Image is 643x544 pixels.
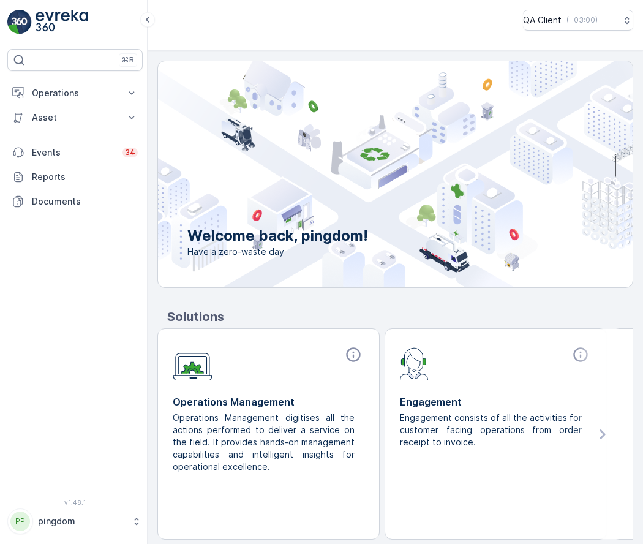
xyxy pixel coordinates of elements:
button: Operations [7,81,143,105]
p: Operations [32,87,118,99]
p: Operations Management digitises all the actions performed to deliver a service on the field. It p... [173,412,355,473]
p: Engagement consists of all the activities for customer facing operations from order receipt to in... [400,412,582,448]
img: logo_light-DOdMpM7g.png [36,10,88,34]
p: Operations Management [173,395,364,409]
p: Documents [32,195,138,208]
button: PPpingdom [7,508,143,534]
p: pingdom [38,515,126,527]
p: Engagement [400,395,592,409]
p: Welcome back, pingdom! [187,226,368,246]
p: Events [32,146,115,159]
a: Events34 [7,140,143,165]
img: module-icon [400,346,429,380]
span: v 1.48.1 [7,499,143,506]
span: Have a zero-waste day [187,246,368,258]
p: Asset [32,111,118,124]
p: ( +03:00 ) [566,15,598,25]
button: Asset [7,105,143,130]
img: module-icon [173,346,212,381]
button: QA Client(+03:00) [523,10,633,31]
a: Reports [7,165,143,189]
p: Reports [32,171,138,183]
img: logo [7,10,32,34]
p: QA Client [523,14,562,26]
a: Documents [7,189,143,214]
p: ⌘B [122,55,134,65]
img: city illustration [103,61,633,287]
p: Solutions [167,308,633,326]
p: 34 [125,148,135,157]
div: PP [10,512,30,531]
